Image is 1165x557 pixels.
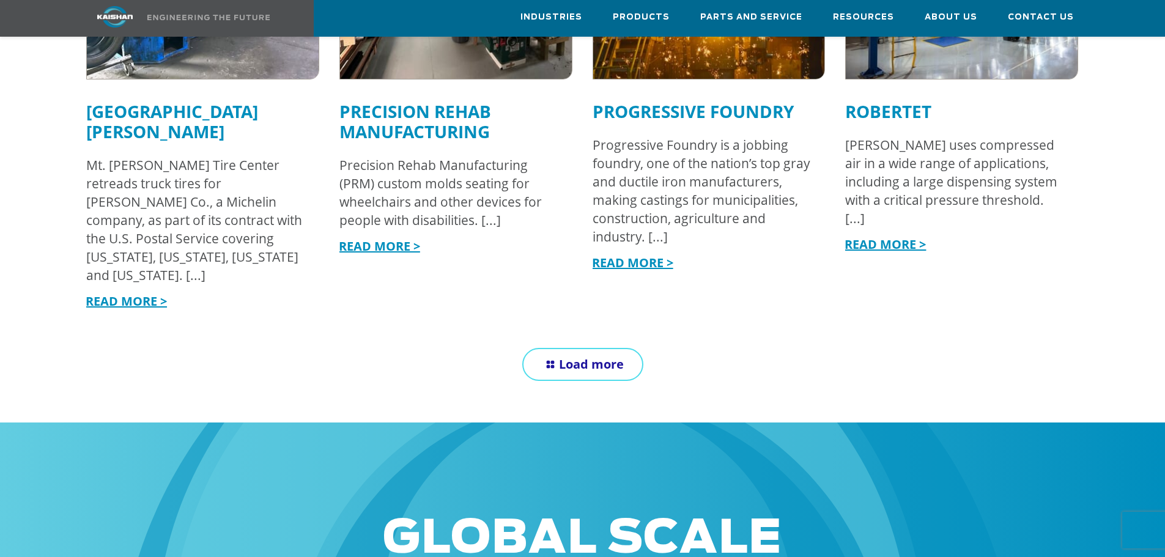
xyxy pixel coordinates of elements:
[86,100,258,143] a: [GEOGRAPHIC_DATA][PERSON_NAME]
[925,1,977,34] a: About Us
[833,1,894,34] a: Resources
[700,10,802,24] span: Parts and Service
[845,136,1066,227] div: [PERSON_NAME] uses compressed air in a wide range of applications, including a large dispensing s...
[86,293,167,309] a: READ MORE >
[69,6,161,28] img: kaishan logo
[592,254,673,271] a: READ MORE >
[339,156,560,229] div: Precision Rehab Manufacturing (PRM) custom molds seating for wheelchairs and other devices for pe...
[845,236,926,253] a: READ MORE >
[593,136,813,246] div: Progressive Foundry is a jobbing foundry, one of the nation’s top gray and ductile iron manufactu...
[520,1,582,34] a: Industries
[700,1,802,34] a: Parts and Service
[845,100,931,123] a: Robertet
[86,156,307,284] div: Mt. [PERSON_NAME] Tire Center retreads truck tires for [PERSON_NAME] Co., a Michelin company, as ...
[559,356,624,372] span: Load more
[520,10,582,24] span: Industries
[339,238,420,254] a: READ MORE >
[339,100,491,143] a: Precision Rehab Manufacturing
[613,1,670,34] a: Products
[613,10,670,24] span: Products
[147,15,270,20] img: Engineering the future
[925,10,977,24] span: About Us
[833,10,894,24] span: Resources
[1008,1,1074,34] a: Contact Us
[522,348,643,381] a: Load more
[593,100,794,123] a: Progressive Foundry
[1008,10,1074,24] span: Contact Us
